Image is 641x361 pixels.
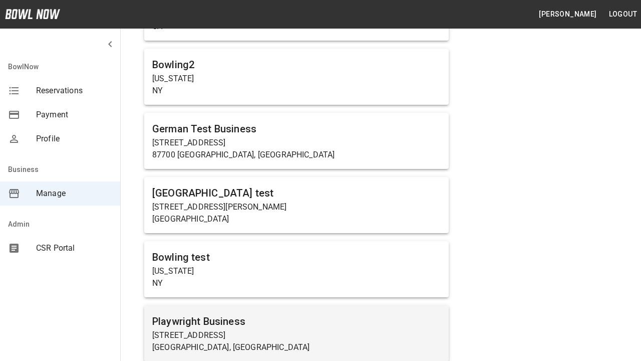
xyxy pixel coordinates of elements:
[605,5,641,24] button: Logout
[152,185,441,201] h6: [GEOGRAPHIC_DATA] test
[5,9,60,19] img: logo
[152,277,441,289] p: NY
[152,149,441,161] p: 87700 [GEOGRAPHIC_DATA], [GEOGRAPHIC_DATA]
[152,341,441,353] p: [GEOGRAPHIC_DATA], [GEOGRAPHIC_DATA]
[36,242,112,254] span: CSR Portal
[36,109,112,121] span: Payment
[36,188,112,200] span: Manage
[152,85,441,97] p: NY
[535,5,600,24] button: [PERSON_NAME]
[152,121,441,137] h6: German Test Business
[152,73,441,85] p: [US_STATE]
[152,213,441,225] p: [GEOGRAPHIC_DATA]
[152,265,441,277] p: [US_STATE]
[152,249,441,265] h6: Bowling test
[152,329,441,341] p: [STREET_ADDRESS]
[152,57,441,73] h6: Bowling2
[152,313,441,329] h6: Playwright Business
[36,85,112,97] span: Reservations
[36,133,112,145] span: Profile
[152,137,441,149] p: [STREET_ADDRESS]
[152,201,441,213] p: [STREET_ADDRESS][PERSON_NAME]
